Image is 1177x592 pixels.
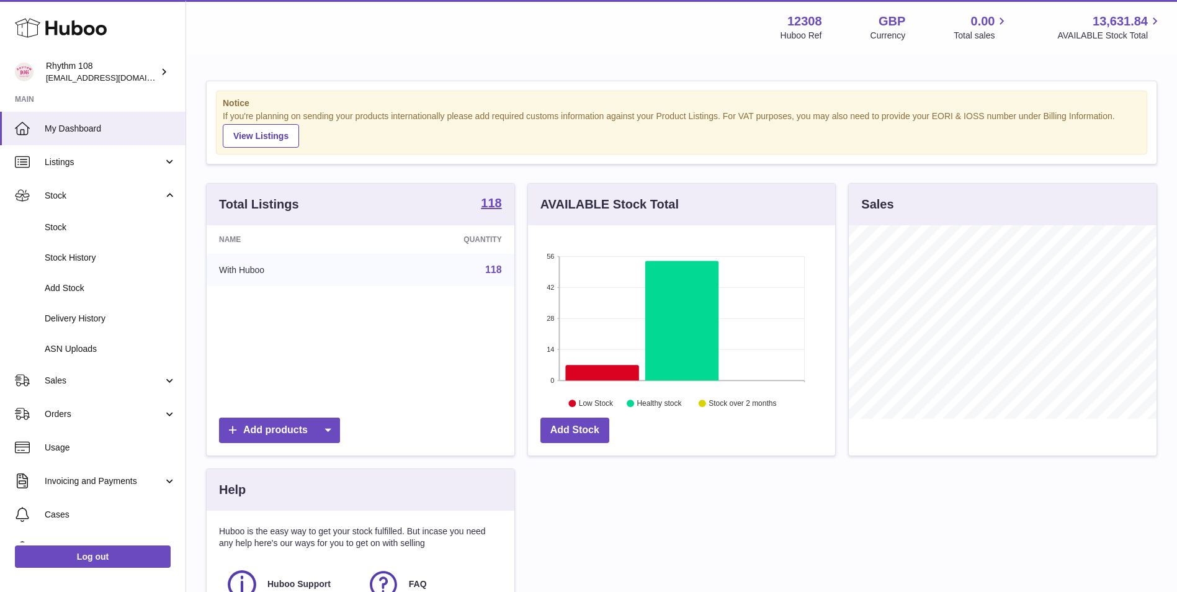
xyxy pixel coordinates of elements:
[540,196,679,213] h3: AVAILABLE Stock Total
[781,30,822,42] div: Huboo Ref
[637,399,682,408] text: Healthy stock
[409,578,427,590] span: FAQ
[579,399,614,408] text: Low Stock
[45,408,163,420] span: Orders
[787,13,822,30] strong: 12308
[550,377,554,384] text: 0
[369,225,514,254] th: Quantity
[219,196,299,213] h3: Total Listings
[45,190,163,202] span: Stock
[547,346,554,353] text: 14
[45,313,176,325] span: Delivery History
[219,482,246,498] h3: Help
[879,13,905,30] strong: GBP
[709,399,776,408] text: Stock over 2 months
[45,252,176,264] span: Stock History
[219,526,502,549] p: Huboo is the easy way to get your stock fulfilled. But incase you need any help here's our ways f...
[481,197,501,209] strong: 118
[45,123,176,135] span: My Dashboard
[540,418,609,443] a: Add Stock
[15,545,171,568] a: Log out
[485,264,502,275] a: 118
[45,475,163,487] span: Invoicing and Payments
[223,110,1140,148] div: If you're planning on sending your products internationally please add required customs informati...
[46,73,182,83] span: [EMAIL_ADDRESS][DOMAIN_NAME]
[267,578,331,590] span: Huboo Support
[481,197,501,212] a: 118
[46,60,158,84] div: Rhythm 108
[45,222,176,233] span: Stock
[954,13,1009,42] a: 0.00 Total sales
[971,13,995,30] span: 0.00
[45,509,176,521] span: Cases
[45,442,176,454] span: Usage
[223,124,299,148] a: View Listings
[207,225,369,254] th: Name
[954,30,1009,42] span: Total sales
[15,63,34,81] img: internalAdmin-12308@internal.huboo.com
[861,196,893,213] h3: Sales
[45,375,163,387] span: Sales
[547,315,554,322] text: 28
[870,30,906,42] div: Currency
[207,254,369,286] td: With Huboo
[45,343,176,355] span: ASN Uploads
[1057,13,1162,42] a: 13,631.84 AVAILABLE Stock Total
[219,418,340,443] a: Add products
[45,156,163,168] span: Listings
[547,253,554,260] text: 56
[1093,13,1148,30] span: 13,631.84
[1057,30,1162,42] span: AVAILABLE Stock Total
[223,97,1140,109] strong: Notice
[547,284,554,291] text: 42
[45,282,176,294] span: Add Stock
